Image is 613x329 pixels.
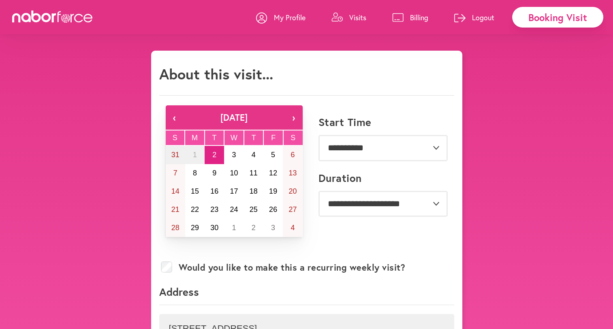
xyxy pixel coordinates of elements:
[285,105,303,130] button: ›
[192,134,198,142] abbr: Monday
[318,172,362,184] label: Duration
[454,5,494,30] a: Logout
[179,262,406,273] label: Would you like to make this a recurring weekly visit?
[230,187,238,195] abbr: September 17, 2025
[205,182,224,201] button: September 16, 2025
[231,134,237,142] abbr: Wednesday
[171,151,179,159] abbr: August 31, 2025
[269,187,277,195] abbr: September 19, 2025
[271,224,275,232] abbr: October 3, 2025
[263,164,283,182] button: September 12, 2025
[184,105,285,130] button: [DATE]
[166,182,185,201] button: September 14, 2025
[410,13,428,22] p: Billing
[171,224,179,232] abbr: September 28, 2025
[244,146,263,164] button: September 4, 2025
[212,151,216,159] abbr: September 2, 2025
[185,201,205,219] button: September 22, 2025
[166,201,185,219] button: September 21, 2025
[331,5,366,30] a: Visits
[224,201,243,219] button: September 24, 2025
[472,13,494,22] p: Logout
[212,134,216,142] abbr: Tuesday
[263,146,283,164] button: September 5, 2025
[283,201,302,219] button: September 27, 2025
[185,182,205,201] button: September 15, 2025
[271,151,275,159] abbr: September 5, 2025
[244,201,263,219] button: September 25, 2025
[224,182,243,201] button: September 17, 2025
[252,151,256,159] abbr: September 4, 2025
[269,205,277,214] abbr: September 26, 2025
[210,205,218,214] abbr: September 23, 2025
[210,187,218,195] abbr: September 16, 2025
[193,151,197,159] abbr: September 1, 2025
[244,219,263,237] button: October 2, 2025
[269,169,277,177] abbr: September 12, 2025
[244,182,263,201] button: September 18, 2025
[232,224,236,232] abbr: October 1, 2025
[159,65,273,83] h1: About this visit...
[274,13,305,22] p: My Profile
[173,134,177,142] abbr: Sunday
[210,224,218,232] abbr: September 30, 2025
[392,5,428,30] a: Billing
[250,205,258,214] abbr: September 25, 2025
[171,187,179,195] abbr: September 14, 2025
[205,201,224,219] button: September 23, 2025
[191,187,199,195] abbr: September 15, 2025
[166,146,185,164] button: August 31, 2025
[224,219,243,237] button: October 1, 2025
[252,134,256,142] abbr: Thursday
[288,169,297,177] abbr: September 13, 2025
[185,219,205,237] button: September 29, 2025
[166,164,185,182] button: September 7, 2025
[193,169,197,177] abbr: September 8, 2025
[250,169,258,177] abbr: September 11, 2025
[290,134,295,142] abbr: Saturday
[166,105,184,130] button: ‹
[205,219,224,237] button: September 30, 2025
[185,146,205,164] button: September 1, 2025
[283,146,302,164] button: September 6, 2025
[230,205,238,214] abbr: September 24, 2025
[512,7,603,28] div: Booking Visit
[230,169,238,177] abbr: September 10, 2025
[252,224,256,232] abbr: October 2, 2025
[283,182,302,201] button: September 20, 2025
[290,151,295,159] abbr: September 6, 2025
[232,151,236,159] abbr: September 3, 2025
[283,164,302,182] button: September 13, 2025
[224,164,243,182] button: September 10, 2025
[349,13,366,22] p: Visits
[290,224,295,232] abbr: October 4, 2025
[288,187,297,195] abbr: September 20, 2025
[244,164,263,182] button: September 11, 2025
[205,146,224,164] button: September 2, 2025
[283,219,302,237] button: October 4, 2025
[318,116,372,128] label: Start Time
[191,205,199,214] abbr: September 22, 2025
[159,285,454,305] p: Address
[263,182,283,201] button: September 19, 2025
[205,164,224,182] button: September 9, 2025
[224,146,243,164] button: September 3, 2025
[263,219,283,237] button: October 3, 2025
[271,134,276,142] abbr: Friday
[212,169,216,177] abbr: September 9, 2025
[166,219,185,237] button: September 28, 2025
[173,169,177,177] abbr: September 7, 2025
[263,201,283,219] button: September 26, 2025
[171,205,179,214] abbr: September 21, 2025
[185,164,205,182] button: September 8, 2025
[250,187,258,195] abbr: September 18, 2025
[288,205,297,214] abbr: September 27, 2025
[191,224,199,232] abbr: September 29, 2025
[256,5,305,30] a: My Profile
